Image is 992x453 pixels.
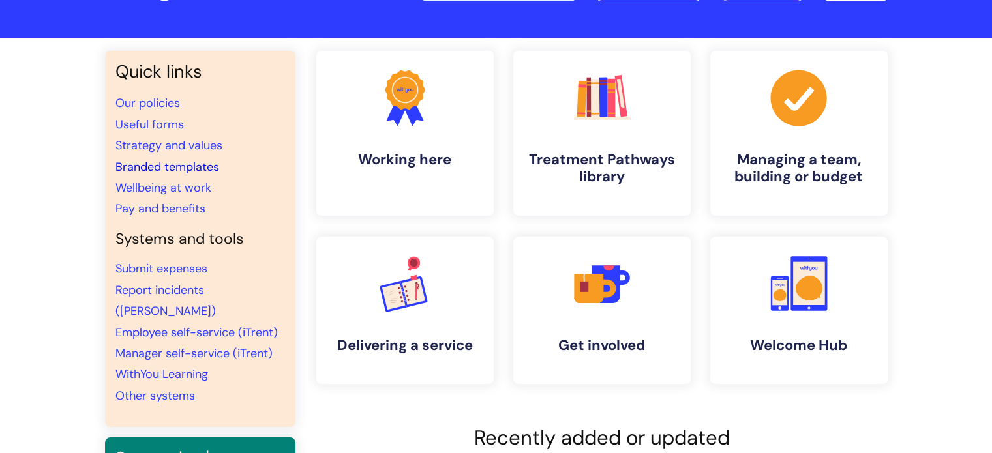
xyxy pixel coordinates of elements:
[115,282,216,319] a: Report incidents ([PERSON_NAME])
[524,151,680,186] h4: Treatment Pathways library
[115,345,273,361] a: Manager self-service (iTrent)
[710,51,888,216] a: Managing a team, building or budget
[513,237,691,384] a: Get involved
[115,201,205,216] a: Pay and benefits
[316,51,494,216] a: Working here
[316,426,888,450] h2: Recently added or updated
[115,117,184,132] a: Useful forms
[115,61,285,82] h3: Quick links
[115,230,285,248] h4: Systems and tools
[115,95,180,111] a: Our policies
[710,237,888,384] a: Welcome Hub
[115,261,207,276] a: Submit expenses
[115,138,222,153] a: Strategy and values
[327,337,483,354] h4: Delivering a service
[115,366,208,382] a: WithYou Learning
[721,337,877,354] h4: Welcome Hub
[115,388,195,403] a: Other systems
[115,325,278,340] a: Employee self-service (iTrent)
[115,180,211,196] a: Wellbeing at work
[513,51,691,216] a: Treatment Pathways library
[524,337,680,354] h4: Get involved
[115,159,219,175] a: Branded templates
[327,151,483,168] h4: Working here
[316,237,494,384] a: Delivering a service
[721,151,877,186] h4: Managing a team, building or budget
